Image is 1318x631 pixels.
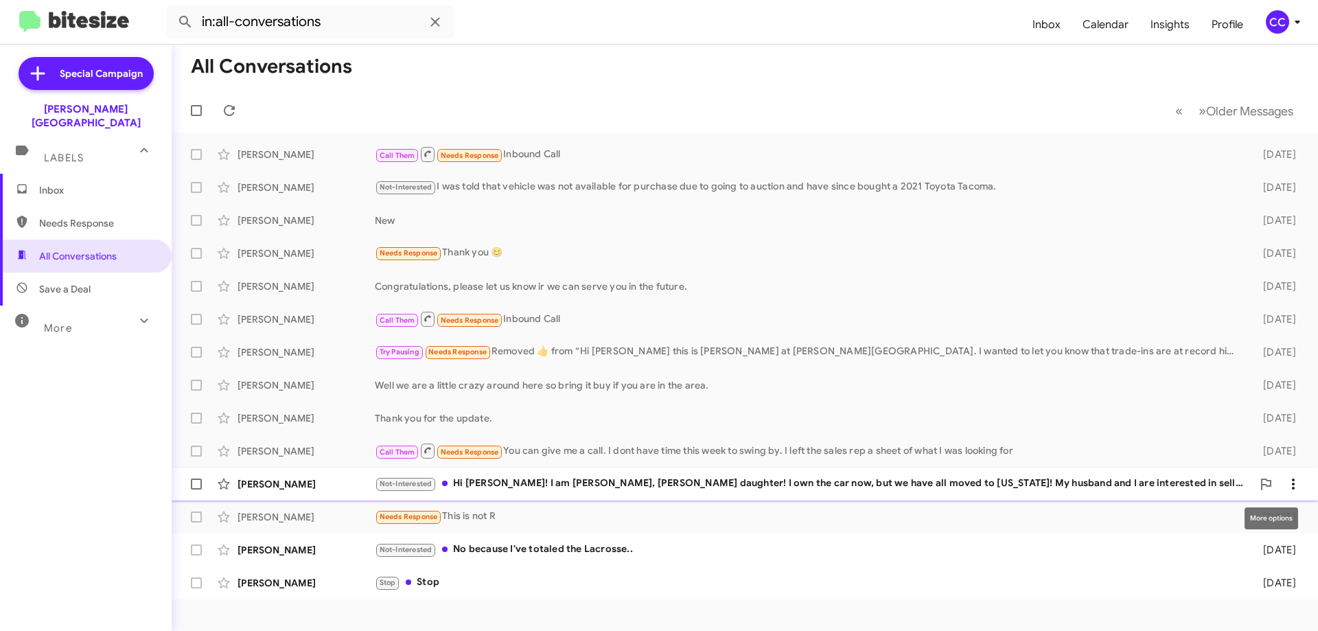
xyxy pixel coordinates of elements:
div: [DATE] [1241,378,1307,392]
div: [DATE] [1241,312,1307,326]
span: Needs Response [441,151,499,160]
span: Not-Interested [380,479,432,488]
div: [PERSON_NAME] [238,246,375,260]
span: Stop [380,578,396,587]
div: [DATE] [1241,181,1307,194]
div: You can give me a call. I dont have time this week to swing by. I left the sales rep a sheet of w... [375,442,1241,459]
div: [PERSON_NAME] [238,510,375,524]
a: Special Campaign [19,57,154,90]
div: I was told that vehicle was not available for purchase due to going to auction and have since bou... [375,179,1241,195]
span: Try Pausing [380,347,419,356]
div: New [375,214,1241,227]
span: Not-Interested [380,545,432,554]
div: Inbound Call [375,310,1241,328]
div: [PERSON_NAME] [238,543,375,557]
div: [DATE] [1241,345,1307,359]
div: Congratulations, please let us know ir we can serve you in the future. [375,279,1241,293]
span: Special Campaign [60,67,143,80]
span: Needs Response [380,249,438,257]
div: Hi [PERSON_NAME]! I am [PERSON_NAME], [PERSON_NAME] daughter! I own the car now, but we have all ... [375,476,1252,492]
span: Not-Interested [380,183,432,192]
div: [DATE] [1241,444,1307,458]
span: Inbox [39,183,156,197]
div: Removed ‌👍‌ from “ Hi [PERSON_NAME] this is [PERSON_NAME] at [PERSON_NAME][GEOGRAPHIC_DATA]. I wa... [375,344,1241,360]
span: » [1199,102,1206,119]
div: CC [1266,10,1289,34]
span: Call Them [380,151,415,160]
div: Inbound Call [375,146,1241,163]
div: [PERSON_NAME] [238,312,375,326]
div: [PERSON_NAME] [238,477,375,491]
div: This is not R [375,509,1241,525]
span: All Conversations [39,249,117,263]
h1: All Conversations [191,56,352,78]
div: No because I've totaled the Lacrosse.. [375,542,1241,558]
a: Calendar [1072,5,1140,45]
span: Save a Deal [39,282,91,296]
a: Inbox [1021,5,1072,45]
div: [PERSON_NAME] [238,148,375,161]
span: Needs Response [39,216,156,230]
span: Labels [44,152,84,164]
div: [PERSON_NAME] [238,411,375,425]
input: Search [166,5,454,38]
div: [DATE] [1241,279,1307,293]
div: Well we are a little crazy around here so bring it buy if you are in the area. [375,378,1241,392]
span: Older Messages [1206,104,1293,119]
div: [DATE] [1241,246,1307,260]
span: Needs Response [428,347,487,356]
nav: Page navigation example [1168,97,1302,125]
button: Next [1190,97,1302,125]
button: Previous [1167,97,1191,125]
div: More options [1245,507,1298,529]
div: [DATE] [1241,214,1307,227]
div: [PERSON_NAME] [238,378,375,392]
div: [DATE] [1241,411,1307,425]
span: Needs Response [441,316,499,325]
div: [PERSON_NAME] [238,279,375,293]
a: Insights [1140,5,1201,45]
span: Needs Response [441,448,499,457]
div: Thank you for the update. [375,411,1241,425]
span: Call Them [380,316,415,325]
button: CC [1254,10,1303,34]
div: [DATE] [1241,543,1307,557]
div: Stop [375,575,1241,590]
div: [PERSON_NAME] [238,345,375,359]
div: [PERSON_NAME] [238,181,375,194]
span: Call Them [380,448,415,457]
a: Profile [1201,5,1254,45]
span: « [1175,102,1183,119]
div: [PERSON_NAME] [238,576,375,590]
div: [PERSON_NAME] [238,444,375,458]
div: [PERSON_NAME] [238,214,375,227]
span: More [44,322,72,334]
div: [DATE] [1241,148,1307,161]
div: [DATE] [1241,576,1307,590]
div: Thank you 😊 [375,245,1241,261]
span: Needs Response [380,512,438,521]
